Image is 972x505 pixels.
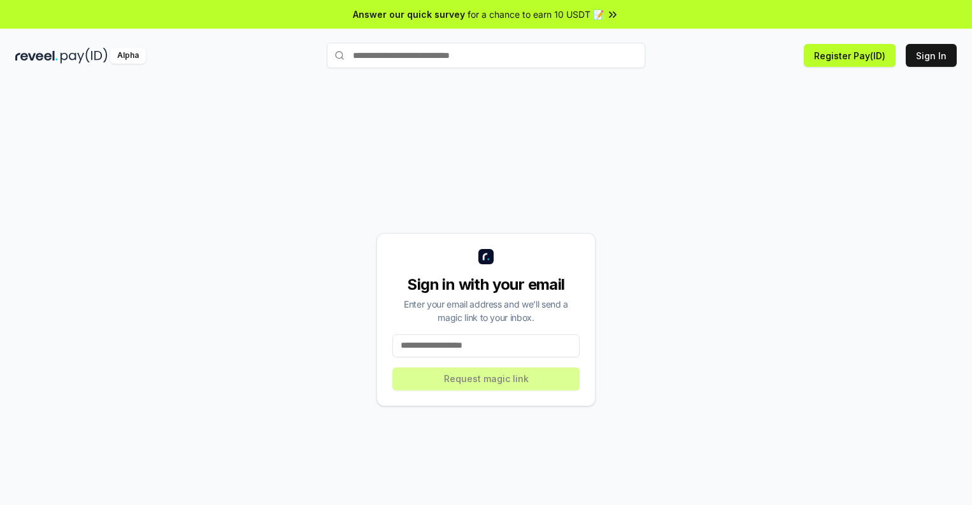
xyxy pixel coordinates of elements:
span: Answer our quick survey [353,8,465,21]
button: Register Pay(ID) [804,44,896,67]
div: Enter your email address and we’ll send a magic link to your inbox. [392,297,580,324]
span: for a chance to earn 10 USDT 📝 [468,8,604,21]
img: pay_id [61,48,108,64]
div: Alpha [110,48,146,64]
img: logo_small [478,249,494,264]
div: Sign in with your email [392,274,580,295]
button: Sign In [906,44,957,67]
img: reveel_dark [15,48,58,64]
